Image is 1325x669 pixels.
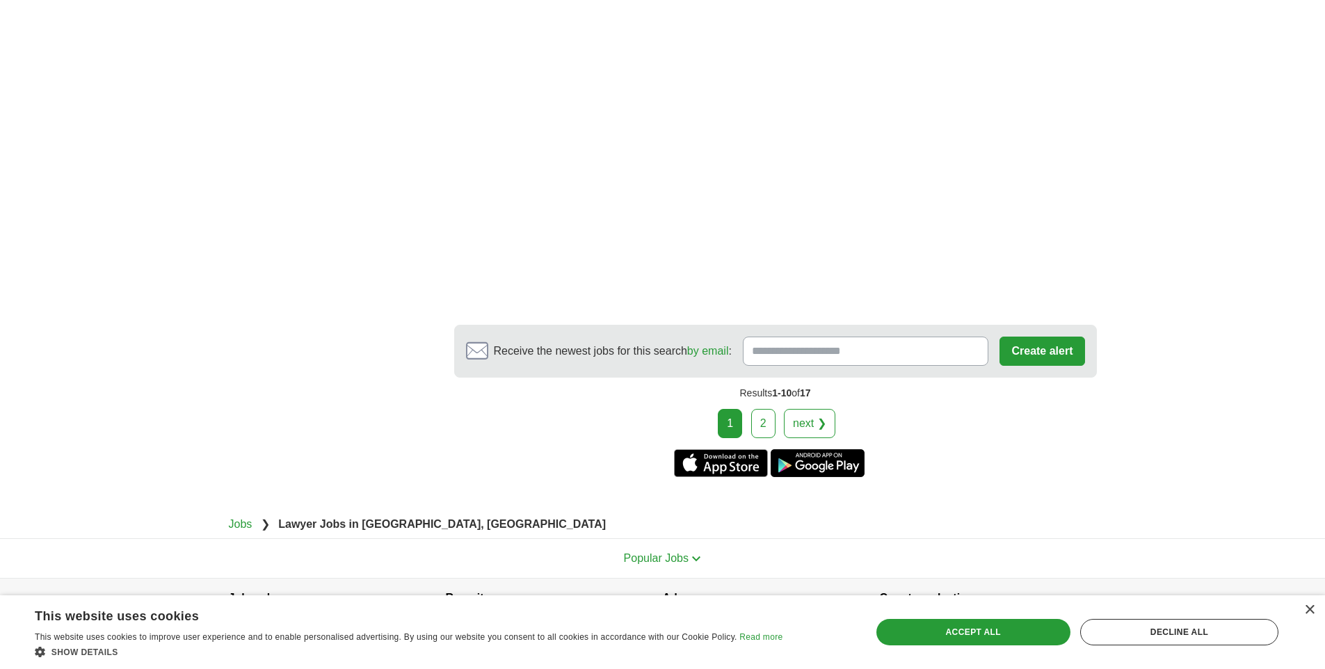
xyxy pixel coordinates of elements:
[51,647,118,657] span: Show details
[454,378,1097,409] div: Results of
[999,337,1084,366] button: Create alert
[674,449,768,477] a: Get the iPhone app
[691,556,701,562] img: toggle icon
[278,518,606,530] strong: Lawyer Jobs in [GEOGRAPHIC_DATA], [GEOGRAPHIC_DATA]
[771,449,865,477] a: Get the Android app
[718,409,742,438] div: 1
[494,343,732,360] span: Receive the newest jobs for this search :
[1080,619,1278,645] div: Decline all
[35,604,748,624] div: This website uses cookies
[739,632,782,642] a: Read more, opens a new window
[880,579,1097,618] h4: Country selection
[751,409,776,438] a: 2
[229,518,252,530] a: Jobs
[772,387,792,398] span: 1-10
[800,387,811,398] span: 17
[624,552,689,564] span: Popular Jobs
[784,409,835,438] a: next ❯
[261,518,270,530] span: ❯
[876,619,1070,645] div: Accept all
[35,645,782,659] div: Show details
[1304,605,1315,615] div: Close
[35,632,737,642] span: This website uses cookies to improve user experience and to enable personalised advertising. By u...
[687,345,729,357] a: by email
